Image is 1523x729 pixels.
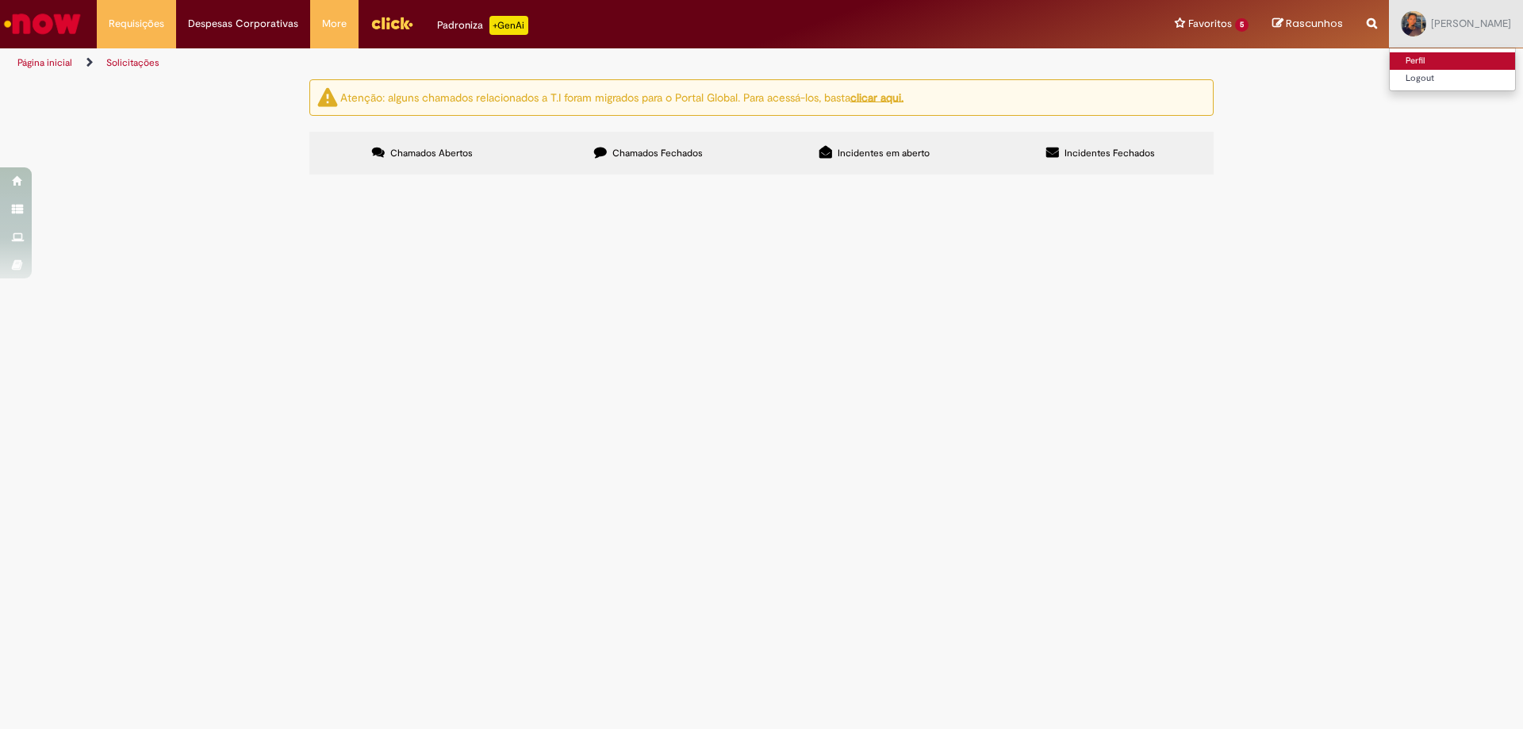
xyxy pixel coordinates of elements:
[437,16,528,35] div: Padroniza
[390,147,473,159] span: Chamados Abertos
[850,90,903,104] a: clicar aqui.
[612,147,703,159] span: Chamados Fechados
[1390,70,1515,87] a: Logout
[17,56,72,69] a: Página inicial
[340,90,903,104] ng-bind-html: Atenção: alguns chamados relacionados a T.I foram migrados para o Portal Global. Para acessá-los,...
[188,16,298,32] span: Despesas Corporativas
[1065,147,1155,159] span: Incidentes Fechados
[1272,17,1343,32] a: Rascunhos
[2,8,83,40] img: ServiceNow
[1235,18,1249,32] span: 5
[12,48,1003,78] ul: Trilhas de página
[838,147,930,159] span: Incidentes em aberto
[109,16,164,32] span: Requisições
[370,11,413,35] img: click_logo_yellow_360x200.png
[322,16,347,32] span: More
[106,56,159,69] a: Solicitações
[1390,52,1515,70] a: Perfil
[489,16,528,35] p: +GenAi
[1431,17,1511,30] span: [PERSON_NAME]
[1286,16,1343,31] span: Rascunhos
[1188,16,1232,32] span: Favoritos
